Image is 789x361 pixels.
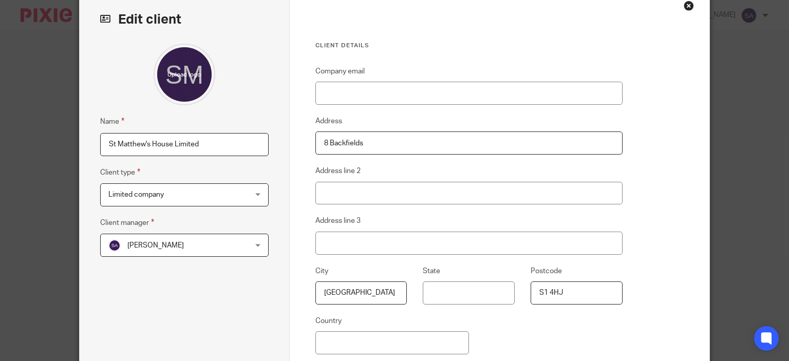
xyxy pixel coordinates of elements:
img: svg%3E [108,239,121,252]
label: Address line 3 [315,216,361,226]
h2: Edit client [100,11,269,28]
span: [PERSON_NAME] [127,242,184,249]
label: Country [315,316,342,326]
div: Close this dialog window [684,1,694,11]
label: Postcode [531,266,562,276]
span: Limited company [108,191,164,198]
label: City [315,266,328,276]
label: Client manager [100,217,154,229]
label: Company email [315,66,365,77]
label: Name [100,116,124,127]
label: Client type [100,166,140,178]
label: Address line 2 [315,166,361,176]
h3: Client details [315,42,623,50]
label: State [423,266,440,276]
label: Address [315,116,342,126]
